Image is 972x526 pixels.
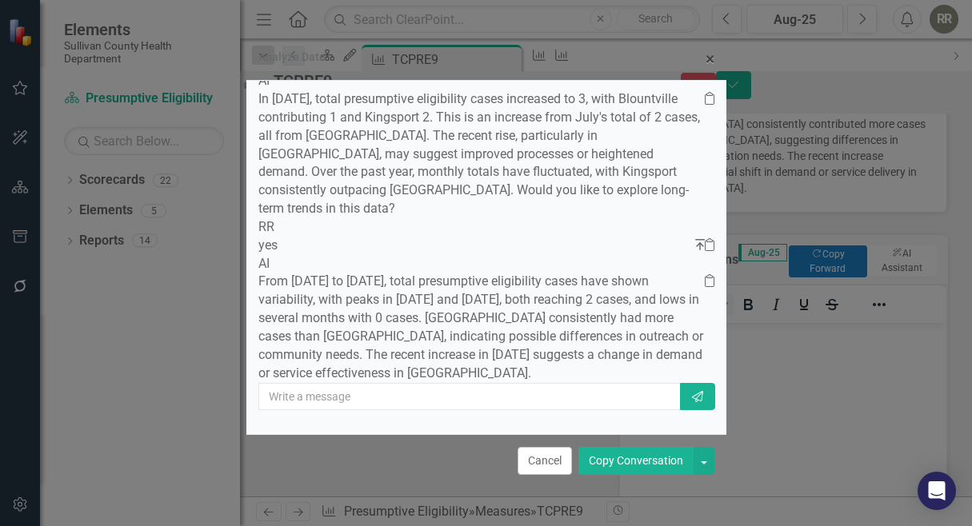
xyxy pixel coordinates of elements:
div: Analyze Data [258,51,326,63]
p: In [DATE], total presumptive eligibility cases increased to 3, with Blountville contributing 1 an... [258,90,705,218]
button: Cancel [518,447,572,475]
div: RR [258,218,714,237]
div: AI [258,255,714,273]
p: From [DATE] to [DATE], total presumptive eligibility cases have shown variability, with peaks in ... [258,273,705,382]
button: Copy Conversation [578,447,694,475]
div: AI [258,72,714,90]
p: yes [258,237,695,255]
div: Open Intercom Messenger [918,472,956,510]
input: Write a message [258,383,682,410]
span: × [706,50,714,69]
